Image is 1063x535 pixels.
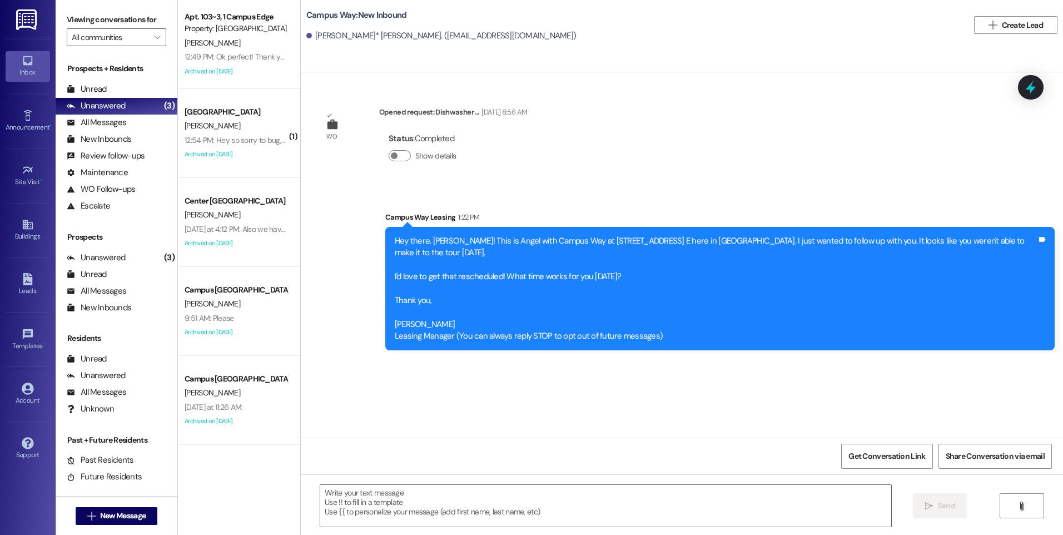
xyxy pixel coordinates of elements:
[185,210,240,220] span: [PERSON_NAME]
[161,249,177,266] div: (3)
[185,23,287,34] div: Property: [GEOGRAPHIC_DATA]
[183,414,289,428] div: Archived on [DATE]
[40,176,42,184] span: •
[185,313,234,323] div: 9:51 AM: Please
[848,450,925,462] span: Get Conversation Link
[100,510,146,522] span: New Message
[1017,502,1026,511] i: 
[67,200,110,212] div: Escalate
[6,51,50,81] a: Inbox
[56,333,177,344] div: Residents
[49,122,51,130] span: •
[185,299,240,309] span: [PERSON_NAME]
[56,231,177,243] div: Prospects
[67,117,126,128] div: All Messages
[183,65,289,78] div: Archived on [DATE]
[306,30,576,42] div: [PERSON_NAME]* [PERSON_NAME]. ([EMAIL_ADDRESS][DOMAIN_NAME])
[185,11,287,23] div: Apt. 103~3, 1 Campus Edge
[6,161,50,191] a: Site Visit •
[389,130,461,147] div: : Completed
[154,33,160,42] i: 
[67,100,126,112] div: Unanswered
[67,133,131,145] div: New Inbounds
[67,269,107,280] div: Unread
[389,133,414,144] b: Status
[6,215,50,245] a: Buildings
[185,195,287,207] div: Center [GEOGRAPHIC_DATA]
[56,434,177,446] div: Past + Future Residents
[185,402,243,412] div: [DATE] at 11:26 AM:
[67,252,126,264] div: Unanswered
[67,302,131,314] div: New Inbounds
[67,403,114,415] div: Unknown
[841,444,932,469] button: Get Conversation Link
[185,135,550,145] div: 12:54 PM: Hey so sorry to bug, I gotta get back into my apartment to grab some meds, could I get ...
[56,63,177,75] div: Prospects + Residents
[67,167,128,179] div: Maintenance
[6,434,50,464] a: Support
[67,184,135,195] div: WO Follow-ups
[185,121,240,131] span: [PERSON_NAME]
[67,353,107,365] div: Unread
[938,444,1052,469] button: Share Conversation via email
[43,340,44,348] span: •
[185,373,287,385] div: Campus [GEOGRAPHIC_DATA]
[185,52,288,62] div: 12:49 PM: Ok perfect! Thank you
[87,512,96,521] i: 
[161,97,177,115] div: (3)
[6,379,50,409] a: Account
[185,106,287,118] div: [GEOGRAPHIC_DATA]
[415,150,456,162] label: Show details
[974,16,1057,34] button: Create Lead
[67,83,107,95] div: Unread
[989,21,997,29] i: 
[379,106,527,122] div: Opened request: Dishwasher ...
[1002,19,1043,31] span: Create Lead
[479,106,527,118] div: [DATE] 8:56 AM
[183,147,289,161] div: Archived on [DATE]
[6,325,50,355] a: Templates •
[185,284,287,296] div: Campus [GEOGRAPHIC_DATA]
[395,235,1037,343] div: Hey there, [PERSON_NAME]! This is Angel with Campus Way at [STREET_ADDRESS] E here in [GEOGRAPHIC...
[946,450,1045,462] span: Share Conversation via email
[913,493,967,518] button: Send
[67,285,126,297] div: All Messages
[6,270,50,300] a: Leads
[925,502,933,511] i: 
[183,325,289,339] div: Archived on [DATE]
[938,500,955,512] span: Send
[185,224,541,234] div: [DATE] at 4:12 PM: Also we have been able to get personal renters insurance, what all do you guys...
[67,11,166,28] label: Viewing conversations for
[16,9,39,30] img: ResiDesk Logo
[76,507,158,525] button: New Message
[455,211,479,223] div: 1:22 PM
[326,131,337,142] div: WO
[67,387,126,398] div: All Messages
[185,38,240,48] span: [PERSON_NAME]
[183,236,289,250] div: Archived on [DATE]
[67,471,142,483] div: Future Residents
[306,9,407,21] b: Campus Way: New Inbound
[67,370,126,382] div: Unanswered
[185,388,240,398] span: [PERSON_NAME]
[385,211,1055,227] div: Campus Way Leasing
[67,454,134,466] div: Past Residents
[67,150,145,162] div: Review follow-ups
[72,28,148,46] input: All communities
